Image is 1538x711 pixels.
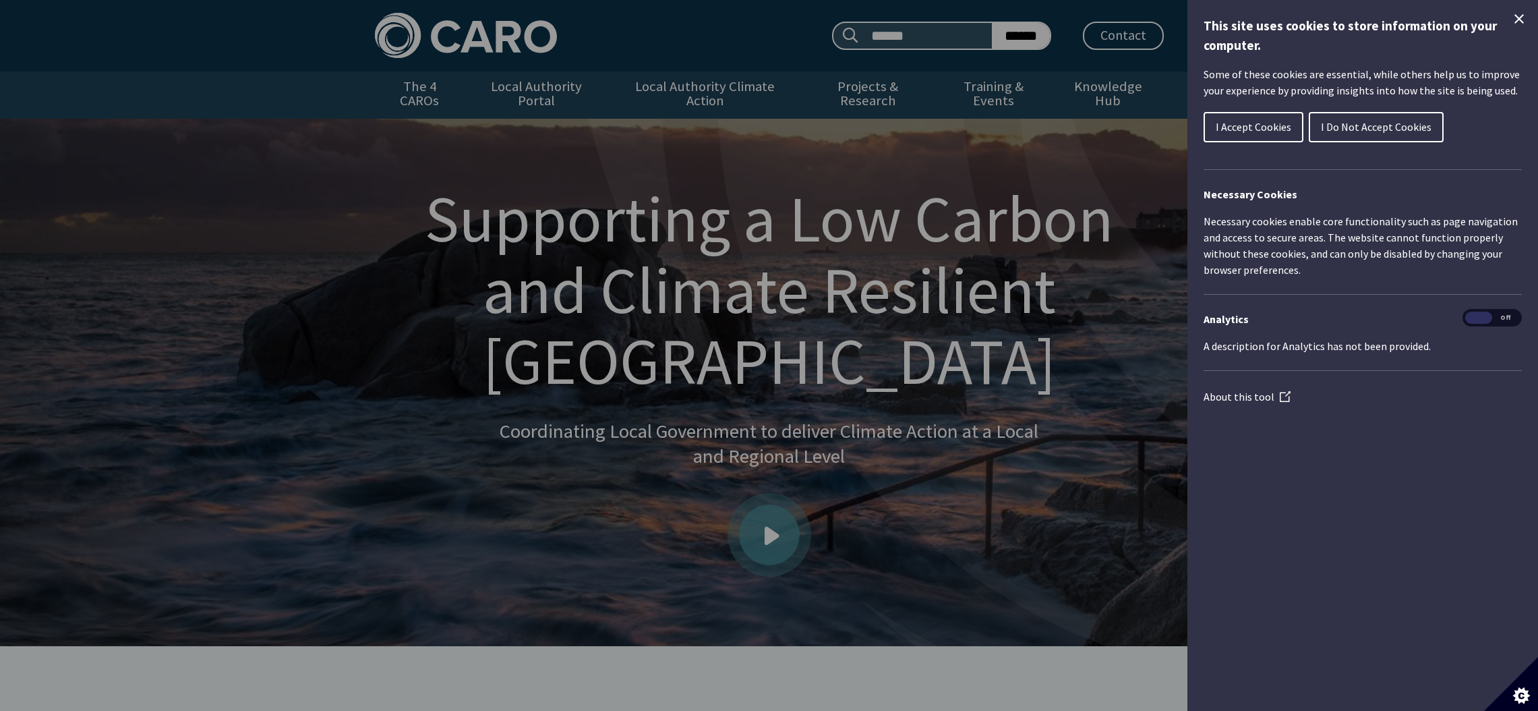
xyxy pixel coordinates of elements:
[1511,11,1527,27] button: Close Cookie Control
[1492,312,1519,324] span: Off
[1204,16,1522,55] h1: This site uses cookies to store information on your computer.
[1309,112,1444,142] button: I Do Not Accept Cookies
[1204,186,1522,202] h2: Necessary Cookies
[1484,657,1538,711] button: Set cookie preferences
[1465,312,1492,324] span: On
[1204,390,1291,403] a: About this tool
[1204,338,1522,354] p: A description for Analytics has not been provided.
[1216,120,1291,134] span: I Accept Cookies
[1204,213,1522,278] p: Necessary cookies enable core functionality such as page navigation and access to secure areas. T...
[1204,311,1522,327] h3: Analytics
[1204,66,1522,98] p: Some of these cookies are essential, while others help us to improve your experience by providing...
[1204,112,1303,142] button: I Accept Cookies
[1321,120,1431,134] span: I Do Not Accept Cookies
